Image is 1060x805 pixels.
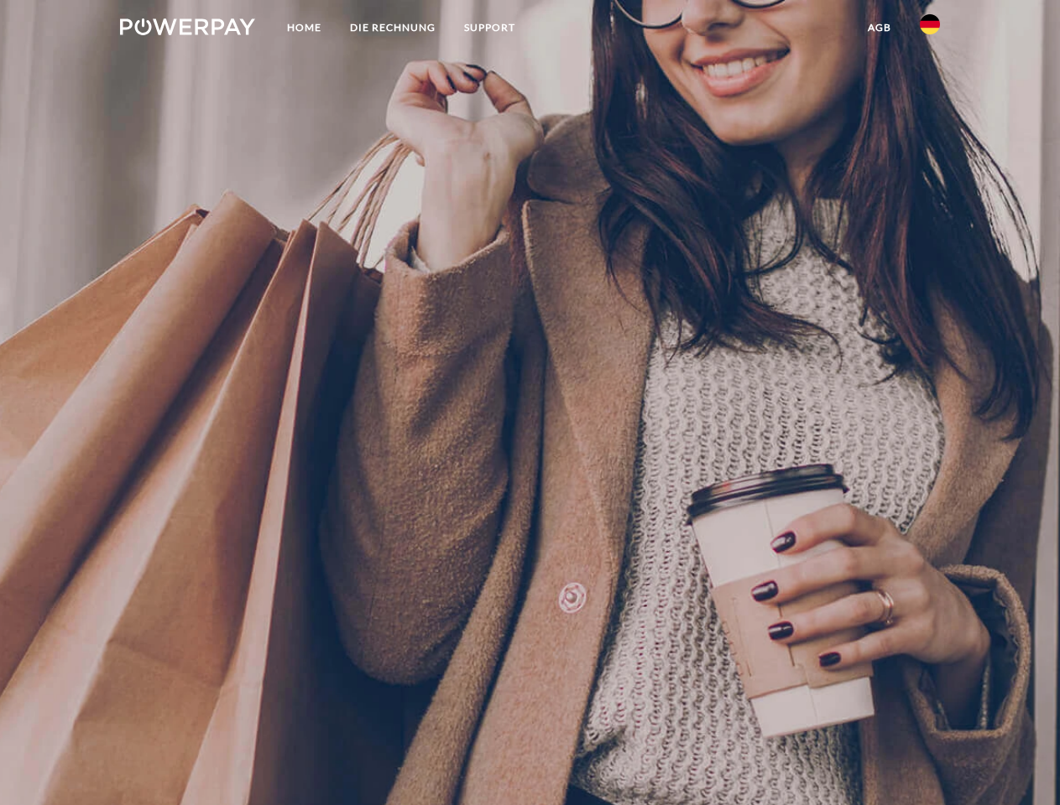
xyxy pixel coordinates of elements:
[854,13,906,43] a: agb
[120,18,255,35] img: logo-powerpay-white.svg
[920,14,940,34] img: de
[273,13,336,43] a: Home
[450,13,530,43] a: SUPPORT
[336,13,450,43] a: DIE RECHNUNG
